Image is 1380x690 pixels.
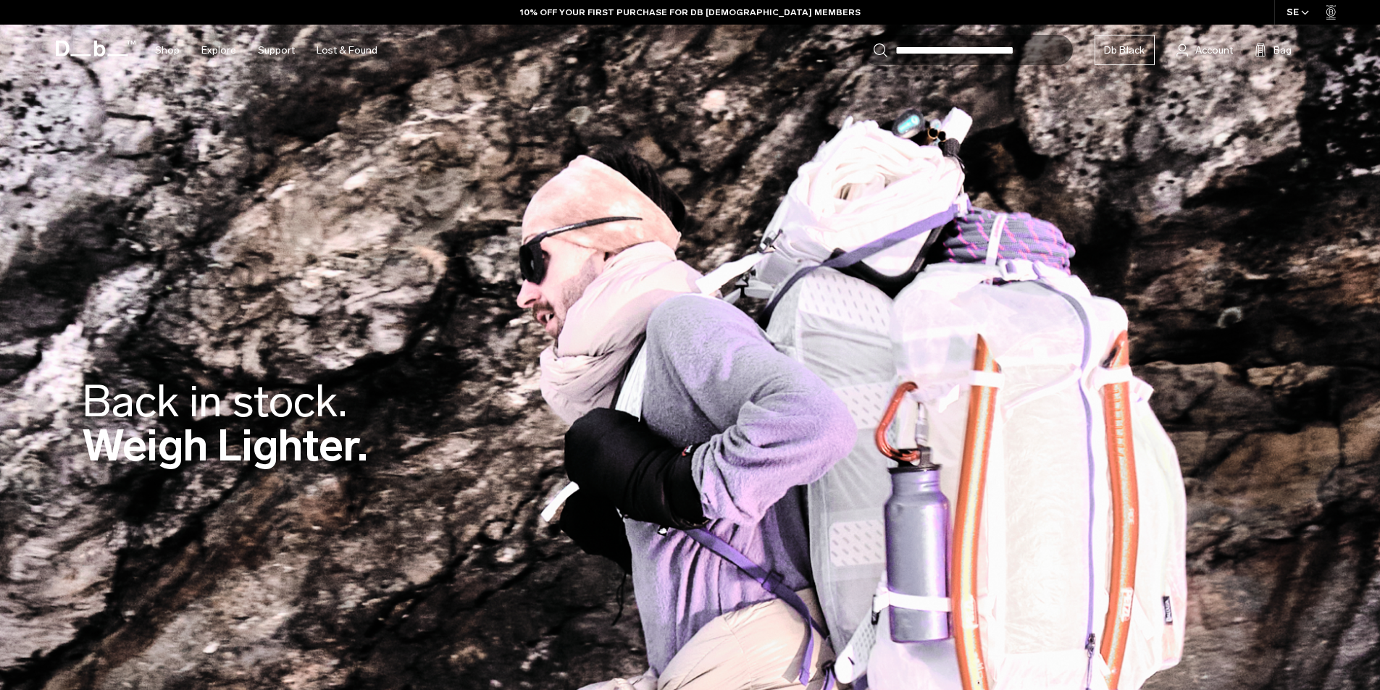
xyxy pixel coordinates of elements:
a: Account [1176,41,1233,59]
span: Account [1195,43,1233,58]
a: Shop [155,25,180,76]
span: Back in stock. [82,375,347,428]
a: Db Black [1095,35,1155,65]
nav: Main Navigation [144,25,388,76]
button: Bag [1255,41,1292,59]
a: Lost & Found [317,25,377,76]
span: Bag [1274,43,1292,58]
a: 10% OFF YOUR FIRST PURCHASE FOR DB [DEMOGRAPHIC_DATA] MEMBERS [520,6,861,19]
h2: Weigh Lighter. [82,379,368,468]
a: Support [258,25,295,76]
a: Explore [201,25,236,76]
